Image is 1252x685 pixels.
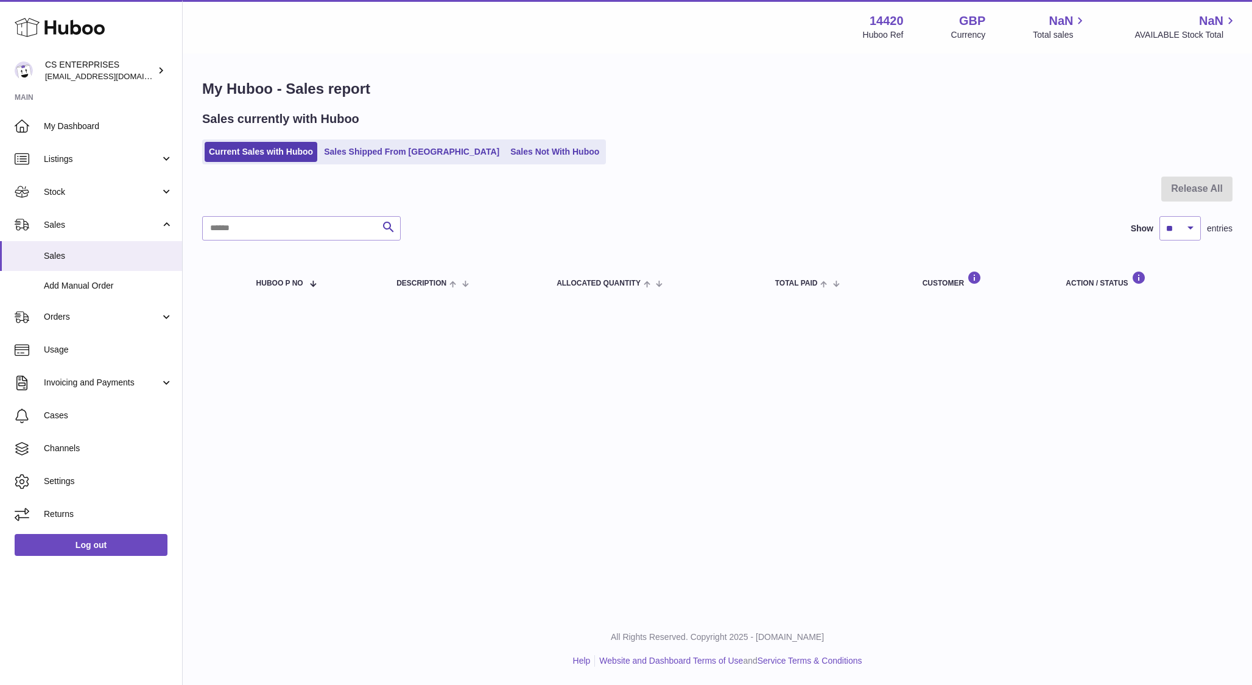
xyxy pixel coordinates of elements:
[44,153,160,165] span: Listings
[870,13,904,29] strong: 14420
[44,311,160,323] span: Orders
[15,534,167,556] a: Log out
[44,250,173,262] span: Sales
[320,142,504,162] a: Sales Shipped From [GEOGRAPHIC_DATA]
[1134,29,1237,41] span: AVAILABLE Stock Total
[44,377,160,388] span: Invoicing and Payments
[1066,271,1220,287] div: Action / Status
[44,219,160,231] span: Sales
[959,13,985,29] strong: GBP
[506,142,603,162] a: Sales Not With Huboo
[1033,13,1087,41] a: NaN Total sales
[396,279,446,287] span: Description
[595,655,862,667] li: and
[1033,29,1087,41] span: Total sales
[1199,13,1223,29] span: NaN
[205,142,317,162] a: Current Sales with Huboo
[202,111,359,127] h2: Sales currently with Huboo
[192,631,1242,643] p: All Rights Reserved. Copyright 2025 - [DOMAIN_NAME]
[923,271,1042,287] div: Customer
[599,656,743,666] a: Website and Dashboard Terms of Use
[557,279,641,287] span: ALLOCATED Quantity
[44,443,173,454] span: Channels
[44,476,173,487] span: Settings
[44,280,173,292] span: Add Manual Order
[573,656,591,666] a: Help
[44,186,160,198] span: Stock
[44,121,173,132] span: My Dashboard
[256,279,303,287] span: Huboo P no
[863,29,904,41] div: Huboo Ref
[1131,223,1153,234] label: Show
[1207,223,1233,234] span: entries
[1134,13,1237,41] a: NaN AVAILABLE Stock Total
[951,29,986,41] div: Currency
[45,59,155,82] div: CS ENTERPRISES
[758,656,862,666] a: Service Terms & Conditions
[44,410,173,421] span: Cases
[44,508,173,520] span: Returns
[775,279,818,287] span: Total paid
[44,344,173,356] span: Usage
[202,79,1233,99] h1: My Huboo - Sales report
[15,61,33,80] img: csenterprisesholding@gmail.com
[1049,13,1073,29] span: NaN
[45,71,179,81] span: [EMAIL_ADDRESS][DOMAIN_NAME]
